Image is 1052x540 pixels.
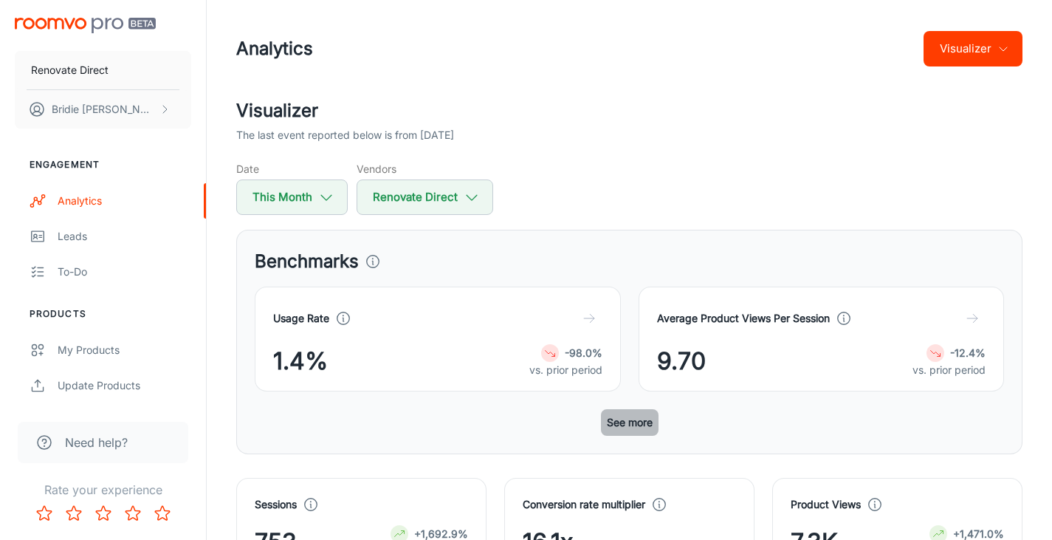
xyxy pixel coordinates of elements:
[924,31,1022,66] button: Visualizer
[657,310,830,327] h4: Average Product Views Per Session
[236,180,348,215] button: This Month
[236,35,313,62] h1: Analytics
[15,51,191,89] button: Renovate Direct
[15,90,191,129] button: Bridie [PERSON_NAME]
[15,18,156,33] img: Roomvo PRO Beta
[791,496,861,513] h4: Product Views
[357,161,493,177] h5: Vendors
[52,101,156,117] p: Bridie [PERSON_NAME]
[255,496,297,513] h4: Sessions
[912,362,986,378] p: vs. prior period
[414,527,468,540] strong: +1,692.9%
[236,161,348,177] h5: Date
[58,193,191,209] div: Analytics
[236,98,1022,124] h2: Visualizer
[31,62,109,78] p: Renovate Direct
[30,499,59,528] button: Rate 1 star
[657,344,706,379] span: 9.70
[118,499,148,528] button: Rate 4 star
[273,344,328,379] span: 1.4%
[58,228,191,245] div: Leads
[58,264,191,280] div: To-do
[148,499,177,528] button: Rate 5 star
[65,434,128,451] span: Need help?
[59,499,89,528] button: Rate 2 star
[565,346,602,359] strong: -98.0%
[89,499,118,528] button: Rate 3 star
[236,127,454,143] p: The last event reported below is from [DATE]
[357,180,493,215] button: Renovate Direct
[953,527,1004,540] strong: +1,471.0%
[12,481,194,499] p: Rate your experience
[273,310,329,327] h4: Usage Rate
[58,377,191,394] div: Update Products
[601,409,659,436] button: See more
[529,362,602,378] p: vs. prior period
[255,248,359,275] h3: Benchmarks
[523,496,645,513] h4: Conversion rate multiplier
[950,346,986,359] strong: -12.4%
[58,342,191,358] div: My Products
